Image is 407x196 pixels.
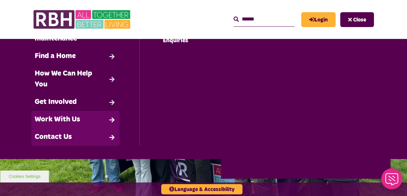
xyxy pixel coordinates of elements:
a: How We Can Help You [31,65,120,93]
a: Find a Home [31,48,120,65]
a: Work With Us [31,111,120,128]
a: Contact Us [31,128,120,146]
img: RBH [33,7,132,32]
a: Get Involved [31,93,120,111]
button: Navigation [340,12,374,27]
iframe: Netcall Web Assistant for live chat [377,166,407,196]
span: Close [353,17,366,22]
input: Search [234,12,295,26]
a: MyRBH [301,12,336,27]
button: Language & Accessibility [161,184,242,194]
